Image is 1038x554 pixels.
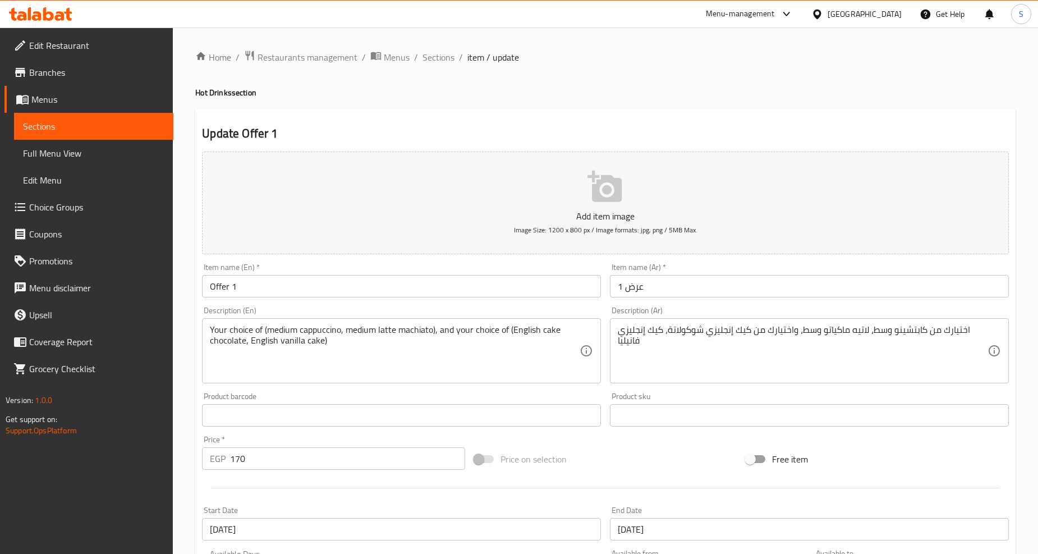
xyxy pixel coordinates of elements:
[195,50,1016,65] nav: breadcrumb
[31,93,164,106] span: Menus
[4,248,173,274] a: Promotions
[4,32,173,59] a: Edit Restaurant
[195,51,231,64] a: Home
[14,113,173,140] a: Sections
[23,146,164,160] span: Full Menu View
[467,51,519,64] span: item / update
[210,324,580,378] textarea: Your choice of (medium cappuccino, medium latte machiato), and your choice of (English cake choco...
[6,423,77,438] a: Support.OpsPlatform
[29,227,164,241] span: Coupons
[384,51,410,64] span: Menus
[514,223,697,236] span: Image Size: 1200 x 800 px / Image formats: jpg, png / 5MB Max.
[4,59,173,86] a: Branches
[4,328,173,355] a: Coverage Report
[414,51,418,64] li: /
[4,274,173,301] a: Menu disclaimer
[500,452,567,466] span: Price on selection
[4,221,173,248] a: Coupons
[6,393,33,408] span: Version:
[4,194,173,221] a: Choice Groups
[362,51,366,64] li: /
[29,66,164,79] span: Branches
[29,281,164,295] span: Menu disclaimer
[610,275,1009,297] input: Enter name Ar
[29,254,164,268] span: Promotions
[23,173,164,187] span: Edit Menu
[210,452,226,465] p: EGP
[244,50,357,65] a: Restaurants management
[29,200,164,214] span: Choice Groups
[610,404,1009,427] input: Please enter product sku
[202,275,601,297] input: Enter name En
[706,7,775,21] div: Menu-management
[772,452,808,466] span: Free item
[23,120,164,133] span: Sections
[6,412,57,427] span: Get support on:
[258,51,357,64] span: Restaurants management
[35,393,52,408] span: 1.0.0
[4,355,173,382] a: Grocery Checklist
[29,362,164,376] span: Grocery Checklist
[459,51,463,64] li: /
[202,125,1009,142] h2: Update Offer 1
[29,39,164,52] span: Edit Restaurant
[219,209,991,223] p: Add item image
[29,308,164,322] span: Upsell
[195,87,1016,98] h4: Hot Drinks section
[14,140,173,167] a: Full Menu View
[422,51,454,64] a: Sections
[370,50,410,65] a: Menus
[14,167,173,194] a: Edit Menu
[202,404,601,427] input: Please enter product barcode
[828,8,902,20] div: [GEOGRAPHIC_DATA]
[29,335,164,349] span: Coverage Report
[4,301,173,328] a: Upsell
[236,51,240,64] li: /
[202,152,1009,254] button: Add item imageImage Size: 1200 x 800 px / Image formats: jpg, png / 5MB Max.
[230,447,465,470] input: Please enter price
[618,324,988,378] textarea: اختيارك من كابتشينو وسط، لاتيه ماكياتو وسط، واختيارك من كيك إنجليزي شوكولاتة، كيك إنجليزي فانيليا
[1019,8,1023,20] span: S
[4,86,173,113] a: Menus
